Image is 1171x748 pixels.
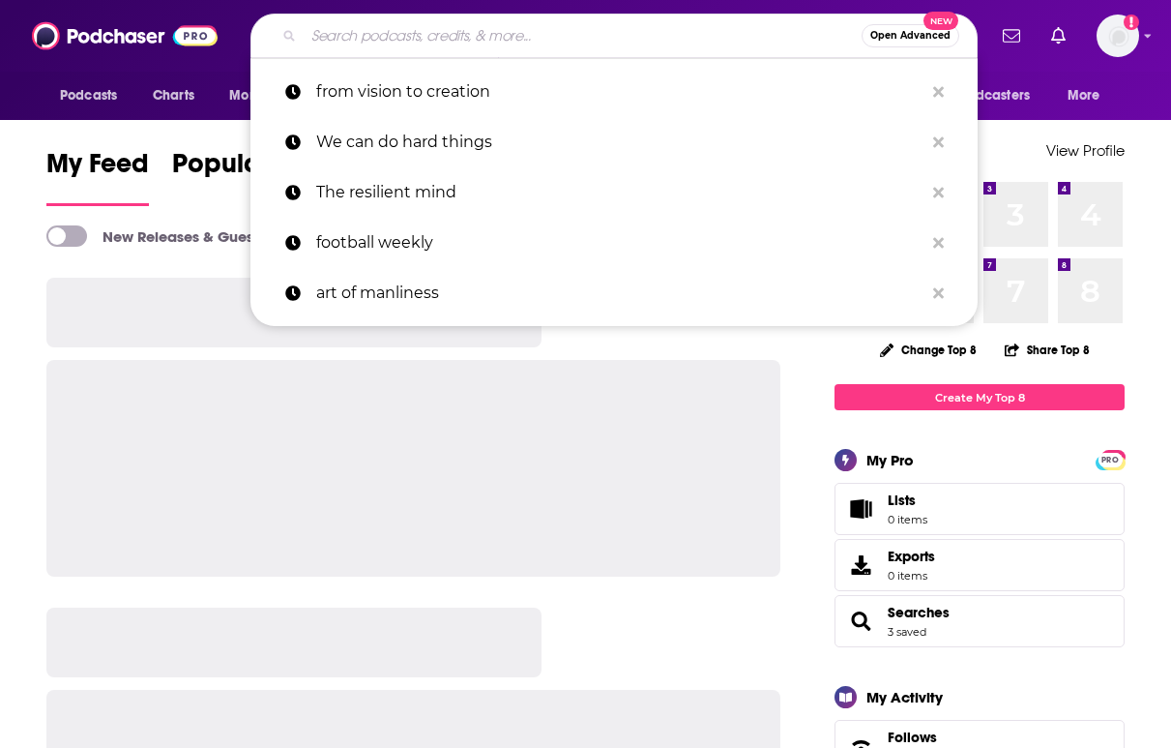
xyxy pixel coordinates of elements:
span: Exports [888,548,935,565]
span: Lists [888,492,916,509]
span: Open Advanced [870,31,951,41]
button: Show profile menu [1097,15,1139,57]
span: 0 items [888,513,927,526]
p: We can do hard things [316,117,923,167]
a: Popular Feed [172,147,337,206]
span: Monitoring [229,82,298,109]
span: Follows [888,729,937,746]
span: Searches [834,595,1125,647]
span: Podcasts [60,82,117,109]
a: Follows [888,729,1065,746]
a: art of manliness [250,268,978,318]
p: art of manliness [316,268,923,318]
input: Search podcasts, credits, & more... [304,20,862,51]
p: from vision to creation [316,67,923,117]
span: New [923,12,958,30]
a: Searches [841,608,880,635]
a: We can do hard things [250,117,978,167]
a: PRO [1098,452,1122,466]
a: Charts [140,77,206,114]
button: open menu [1054,77,1125,114]
span: Lists [888,492,927,509]
a: My Feed [46,147,149,206]
div: Search podcasts, credits, & more... [250,14,978,58]
button: open menu [46,77,142,114]
button: open menu [216,77,323,114]
p: football weekly [316,218,923,268]
a: Searches [888,604,950,621]
a: Exports [834,539,1125,591]
span: Lists [841,495,880,523]
a: New Releases & Guests Only [46,225,301,247]
span: My Feed [46,147,149,192]
span: Exports [841,552,880,579]
p: The resilient mind [316,167,923,218]
a: football weekly [250,218,978,268]
a: Show notifications dropdown [995,19,1028,52]
img: Podchaser - Follow, Share and Rate Podcasts [32,17,218,54]
img: User Profile [1097,15,1139,57]
span: More [1068,82,1100,109]
div: My Pro [866,451,914,469]
a: from vision to creation [250,67,978,117]
span: PRO [1098,453,1122,467]
button: Change Top 8 [868,338,988,362]
a: View Profile [1046,141,1125,160]
span: Popular Feed [172,147,337,192]
a: Create My Top 8 [834,384,1125,410]
span: Charts [153,82,194,109]
a: The resilient mind [250,167,978,218]
button: Share Top 8 [1004,331,1091,369]
div: My Activity [866,688,943,706]
span: Logged in as alignPR [1097,15,1139,57]
a: Lists [834,483,1125,535]
button: Open AdvancedNew [862,24,959,47]
button: open menu [924,77,1058,114]
a: Show notifications dropdown [1043,19,1073,52]
svg: Add a profile image [1124,15,1139,30]
span: For Podcasters [937,82,1030,109]
a: 3 saved [888,625,926,639]
span: 0 items [888,569,935,583]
